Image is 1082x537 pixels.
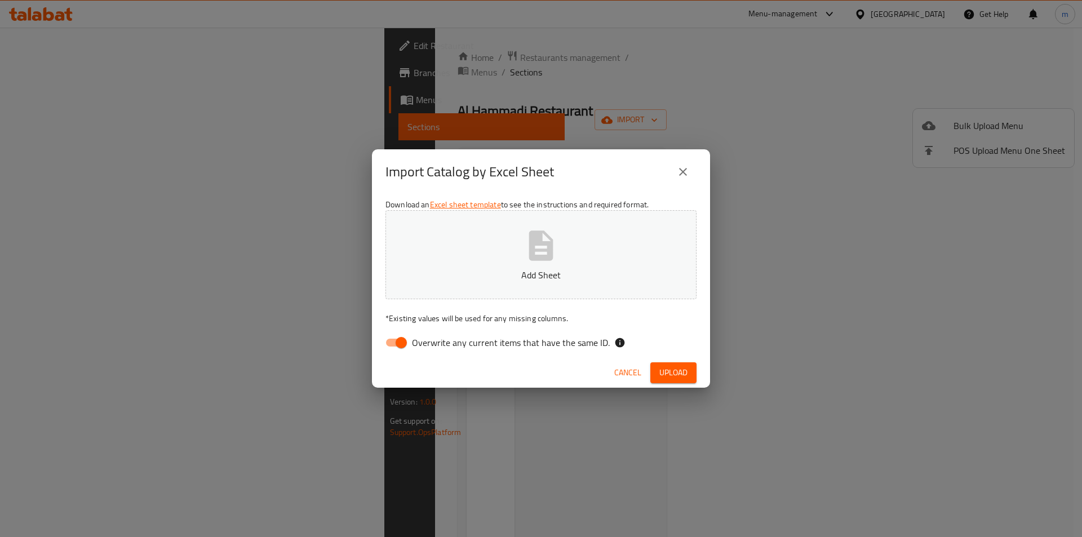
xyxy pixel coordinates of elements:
button: close [669,158,697,185]
div: Download an to see the instructions and required format. [372,194,710,358]
span: Cancel [614,366,641,380]
h2: Import Catalog by Excel Sheet [385,163,554,181]
button: Cancel [610,362,646,383]
span: Upload [659,366,688,380]
p: Add Sheet [403,268,679,282]
span: Overwrite any current items that have the same ID. [412,336,610,349]
button: Upload [650,362,697,383]
svg: If the overwrite option isn't selected, then the items that match an existing ID will be ignored ... [614,337,626,348]
p: Existing values will be used for any missing columns. [385,313,697,324]
a: Excel sheet template [430,197,501,212]
button: Add Sheet [385,210,697,299]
